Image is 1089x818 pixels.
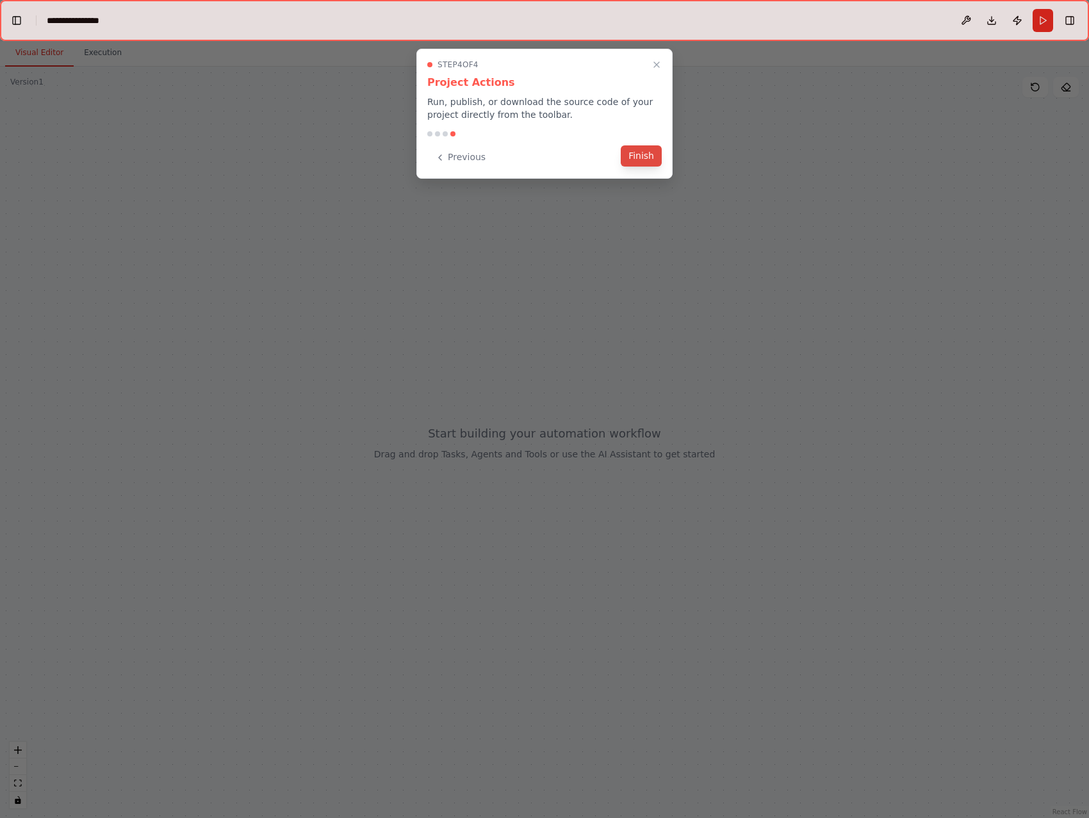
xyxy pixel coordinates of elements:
[621,145,662,167] button: Finish
[649,57,664,72] button: Close walkthrough
[8,12,26,29] button: Hide left sidebar
[427,147,493,168] button: Previous
[438,60,479,70] span: Step 4 of 4
[427,75,662,90] h3: Project Actions
[427,95,662,121] p: Run, publish, or download the source code of your project directly from the toolbar.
